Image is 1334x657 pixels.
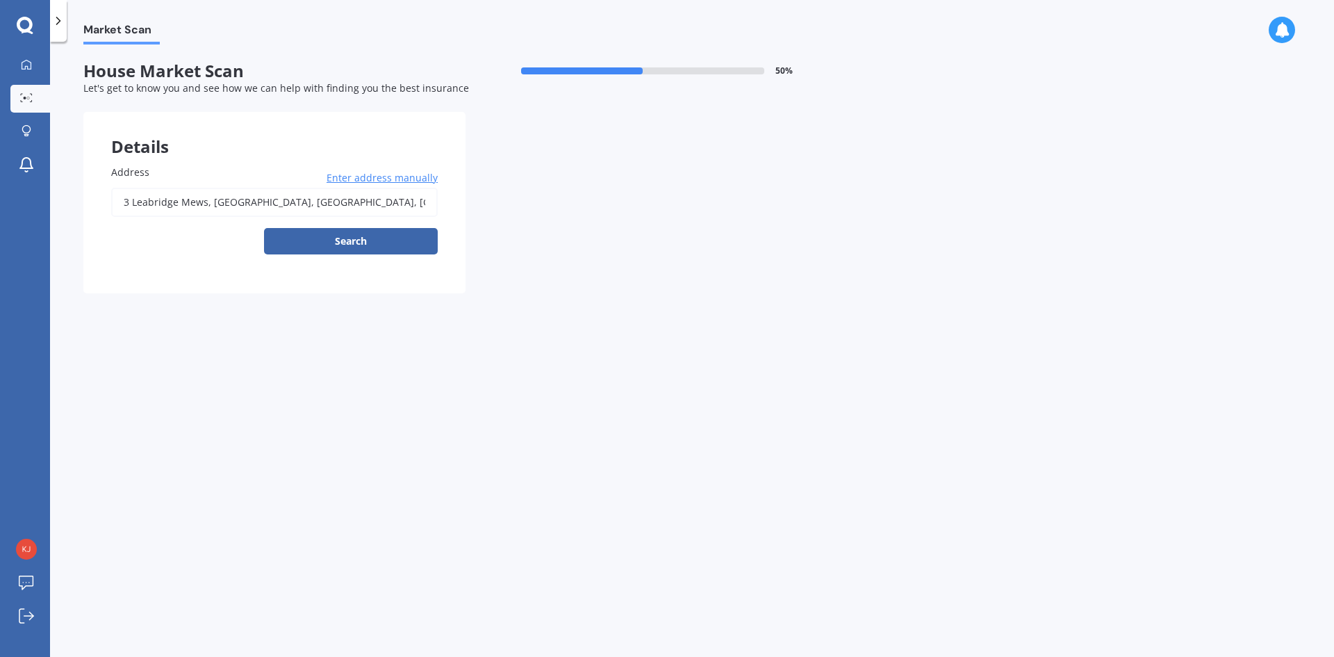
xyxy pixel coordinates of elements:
[111,188,438,217] input: Enter address
[264,228,438,254] button: Search
[111,165,149,179] span: Address
[327,171,438,185] span: Enter address manually
[775,66,793,76] span: 50 %
[16,539,37,560] img: 3a9c9a083e07b9de27b2b95e8138bb56
[83,23,160,42] span: Market Scan
[83,112,466,154] div: Details
[83,81,469,95] span: Let's get to know you and see how we can help with finding you the best insurance
[83,61,466,81] span: House Market Scan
